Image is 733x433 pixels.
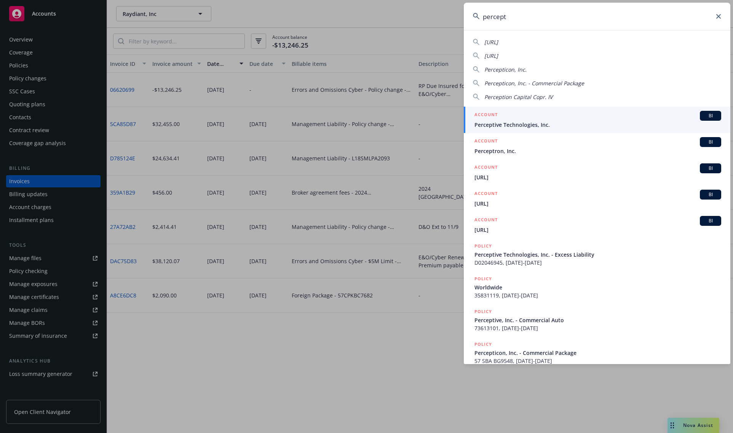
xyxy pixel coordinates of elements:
span: Perceptive Technologies, Inc. [474,121,721,129]
span: Percepticon, Inc. [484,66,527,73]
span: 73613101, [DATE]-[DATE] [474,324,721,332]
a: ACCOUNTBIPerceptron, Inc. [464,133,730,159]
span: Perceptive, Inc. - Commercial Auto [474,316,721,324]
span: BI [703,139,718,145]
h5: ACCOUNT [474,216,498,225]
span: BI [703,165,718,172]
span: Perceptive Technologies, Inc. - Excess Liability [474,251,721,259]
span: 35831119, [DATE]-[DATE] [474,291,721,299]
span: Perceptron, Inc. [474,147,721,155]
span: Worldwide [474,283,721,291]
a: POLICYWorldwide35831119, [DATE]-[DATE] [464,271,730,304]
span: Percepticon, Inc. - Commercial Package [474,349,721,357]
span: [URL] [484,52,498,59]
h5: ACCOUNT [474,137,498,146]
span: [URL] [474,173,721,181]
a: ACCOUNTBI[URL] [464,185,730,212]
a: ACCOUNTBI[URL] [464,212,730,238]
a: POLICYPerceptive, Inc. - Commercial Auto73613101, [DATE]-[DATE] [464,304,730,336]
h5: POLICY [474,242,492,250]
h5: POLICY [474,275,492,283]
a: POLICYPerceptive Technologies, Inc. - Excess LiabilityD02046945, [DATE]-[DATE] [464,238,730,271]
span: 57 SBA BG9548, [DATE]-[DATE] [474,357,721,365]
a: POLICYPercepticon, Inc. - Commercial Package57 SBA BG9548, [DATE]-[DATE] [464,336,730,369]
h5: ACCOUNT [474,163,498,173]
span: [URL] [474,226,721,234]
span: [URL] [484,38,498,46]
span: BI [703,217,718,224]
h5: ACCOUNT [474,190,498,199]
span: BI [703,191,718,198]
a: ACCOUNTBIPerceptive Technologies, Inc. [464,107,730,133]
span: Perception Capital Copr. IV [484,93,553,101]
span: [URL] [474,200,721,208]
span: Percepticon, Inc. - Commercial Package [484,80,584,87]
span: D02046945, [DATE]-[DATE] [474,259,721,267]
input: Search... [464,3,730,30]
a: ACCOUNTBI[URL] [464,159,730,185]
h5: ACCOUNT [474,111,498,120]
span: BI [703,112,718,119]
h5: POLICY [474,340,492,348]
h5: POLICY [474,308,492,315]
